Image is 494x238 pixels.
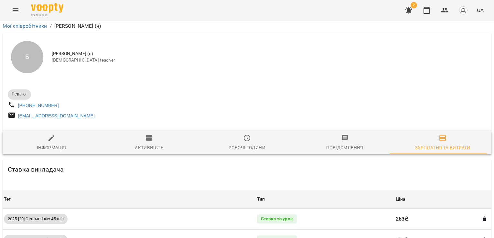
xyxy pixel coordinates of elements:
span: [DEMOGRAPHIC_DATA] teacher [52,57,486,64]
div: Активність [135,144,164,152]
p: 263 ₴ [396,215,476,223]
span: UA [477,7,484,14]
th: Ціна [394,190,491,208]
h6: Ставка викладача [8,164,64,174]
div: Зарплатня та Витрати [415,144,470,152]
th: Тип [256,190,394,208]
img: avatar_s.png [459,6,468,15]
button: UA [474,4,486,16]
img: Voopty Logo [31,3,63,13]
div: Б [11,41,43,73]
span: For Business [31,13,63,17]
button: Видалити [480,215,489,223]
button: Menu [8,3,23,18]
p: [PERSON_NAME] (н) [54,22,101,30]
div: Робочі години [229,144,265,152]
span: Педагог [8,91,31,97]
div: Інформація [37,144,66,152]
div: Повідомлення [326,144,363,152]
span: 2 [411,2,417,8]
nav: breadcrumb [3,22,491,30]
span: 2025 [20] German Indiv 45 min [4,216,68,222]
a: Мої співробітники [3,23,47,29]
a: [EMAIL_ADDRESS][DOMAIN_NAME] [18,113,95,118]
span: [PERSON_NAME] (н) [52,51,486,57]
li: / [50,22,52,30]
div: Ставка за урок [257,214,297,223]
a: [PHONE_NUMBER] [18,103,59,108]
th: Тег [3,190,256,208]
